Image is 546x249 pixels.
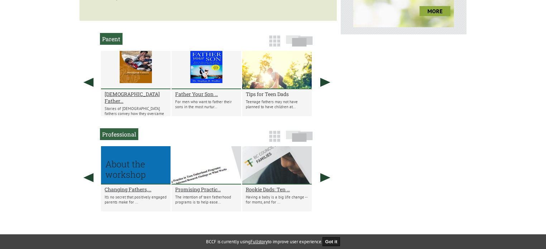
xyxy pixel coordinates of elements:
[420,6,450,16] a: more
[175,195,238,205] p: The intention of teen fatherhood programs is to help ease...
[242,51,312,116] li: Tips for Teen Dads
[242,146,312,211] li: Rookie Dads: Ten things every new mom should know
[269,131,280,142] img: grid-icon.png
[175,91,238,97] a: Father Your Son ...
[175,186,238,193] a: Promising Practic...
[172,146,241,211] li: Promising Practices in Teen Fatherhood Programs
[322,237,340,246] button: Got it
[246,186,308,193] a: Rookie Dads: Ten ...
[269,35,280,47] img: grid-icon.png
[175,99,238,109] p: For men who want to father their sons in the most nurtur...
[267,134,282,145] a: Grid View
[101,51,171,116] li: Aboriginal Fathers: A Guide for Community Programs
[286,35,313,47] img: slide-icon.png
[286,130,313,142] img: slide-icon.png
[246,99,308,109] p: Teenage fathers may not have planned to have children at...
[105,106,167,121] p: Stories of [DEMOGRAPHIC_DATA] fathers convey how they overcame c...
[267,39,282,50] a: Grid View
[246,91,308,97] a: Tips for Teen Dads
[105,91,167,104] a: [DEMOGRAPHIC_DATA] Father...
[100,128,138,140] h2: Professional
[284,134,315,145] a: Slide View
[101,146,171,211] li: Changing Fathers, Evolving Services
[246,195,308,205] p: Having a baby is a big life change -- for moms, and for ...
[284,39,315,50] a: Slide View
[172,51,241,116] li: Father Your Son How To Become The Father You've Always Wanted to Be
[100,33,123,45] h2: Parent
[105,195,167,205] p: It’s no secret that positively engaged parents make for ...
[105,186,167,193] a: Changing Fathers,...
[250,239,268,245] a: Fullstory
